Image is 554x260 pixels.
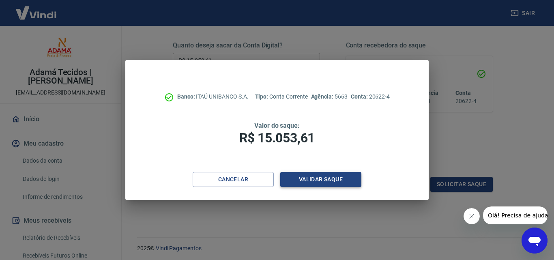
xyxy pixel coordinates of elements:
p: Conta Corrente [255,92,308,101]
span: Banco: [177,93,196,100]
span: R$ 15.053,61 [239,130,315,146]
span: Agência: [311,93,335,100]
iframe: Fechar mensagem [464,208,480,224]
iframe: Botão para abrir a janela de mensagens [522,228,548,254]
iframe: Mensagem da empresa [483,206,548,224]
span: Olá! Precisa de ajuda? [5,6,68,12]
span: Valor do saque: [254,122,300,129]
span: Tipo: [255,93,270,100]
button: Validar saque [280,172,361,187]
p: ITAÚ UNIBANCO S.A. [177,92,249,101]
p: 20622-4 [351,92,390,101]
p: 5663 [311,92,348,101]
span: Conta: [351,93,369,100]
button: Cancelar [193,172,274,187]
